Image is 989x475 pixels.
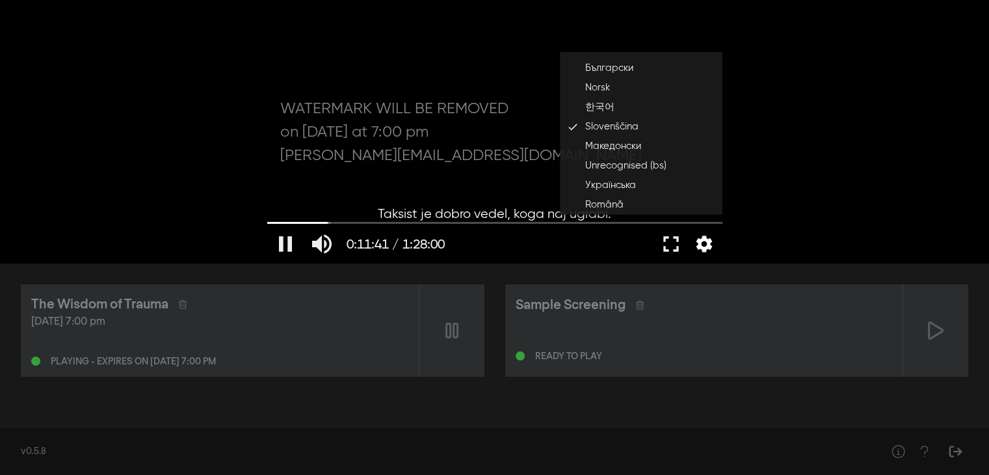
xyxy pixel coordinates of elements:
button: 0:11:41 / 1:28:00 [340,224,451,264]
button: Norsk [560,78,722,98]
i: done [564,121,585,133]
button: 한국어 [560,98,722,117]
button: Български [560,59,722,78]
button: Sign Out [942,439,968,465]
button: Slovenščina [560,117,722,137]
button: Mute [304,224,340,264]
div: Ready to play [535,352,602,361]
div: Sample Screening [516,295,626,315]
div: [DATE] 7:00 pm [31,314,408,330]
div: Playing - expires on [DATE] 7:00 pm [51,357,216,366]
span: Български [585,61,633,76]
button: Українська [560,176,722,195]
button: Help [885,439,911,465]
span: Македонски [585,139,641,154]
span: 한국어 [585,100,614,115]
button: Help [911,439,937,465]
div: The Wisdom of Trauma [31,295,168,314]
span: Unrecognised (bs) [585,159,666,174]
span: Română [585,198,624,213]
button: Unrecognised (bs) [560,156,722,176]
button: Română [560,195,722,215]
span: Norsk [585,81,610,96]
span: Slovenščina [585,120,639,135]
button: Македонски [560,137,722,156]
span: Українська [585,178,636,193]
button: More settings [689,224,719,264]
div: v0.5.8 [21,445,859,459]
button: Pause [267,224,304,264]
button: Full screen [653,224,689,264]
